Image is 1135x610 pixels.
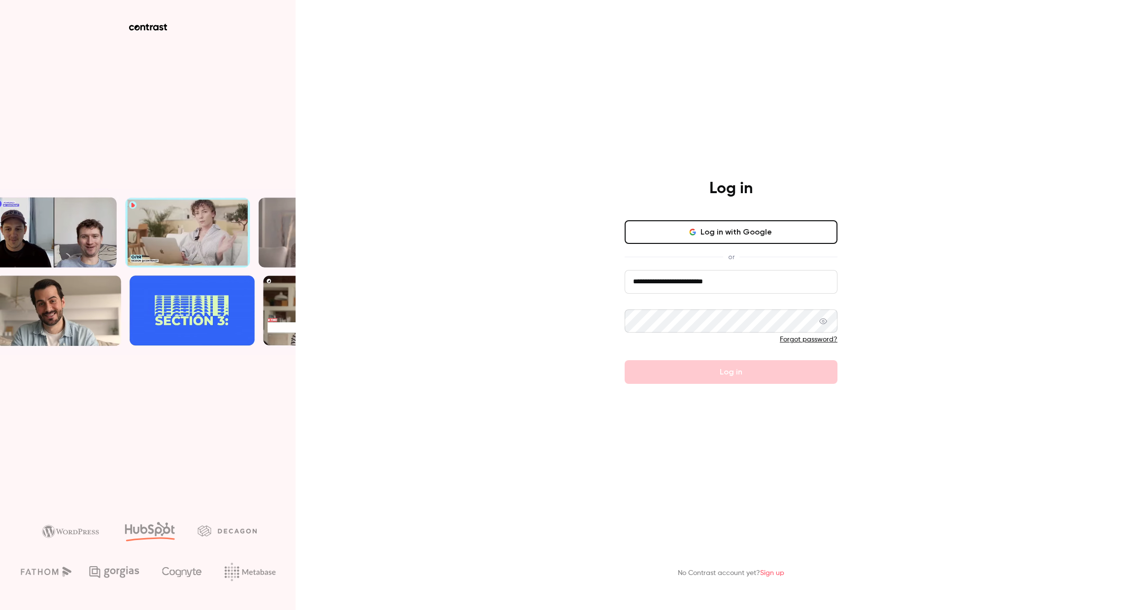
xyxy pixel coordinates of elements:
[723,252,739,262] span: or
[709,179,753,199] h4: Log in
[678,568,784,578] p: No Contrast account yet?
[780,336,837,343] a: Forgot password?
[760,570,784,576] a: Sign up
[198,525,257,536] img: decagon
[625,220,837,244] button: Log in with Google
